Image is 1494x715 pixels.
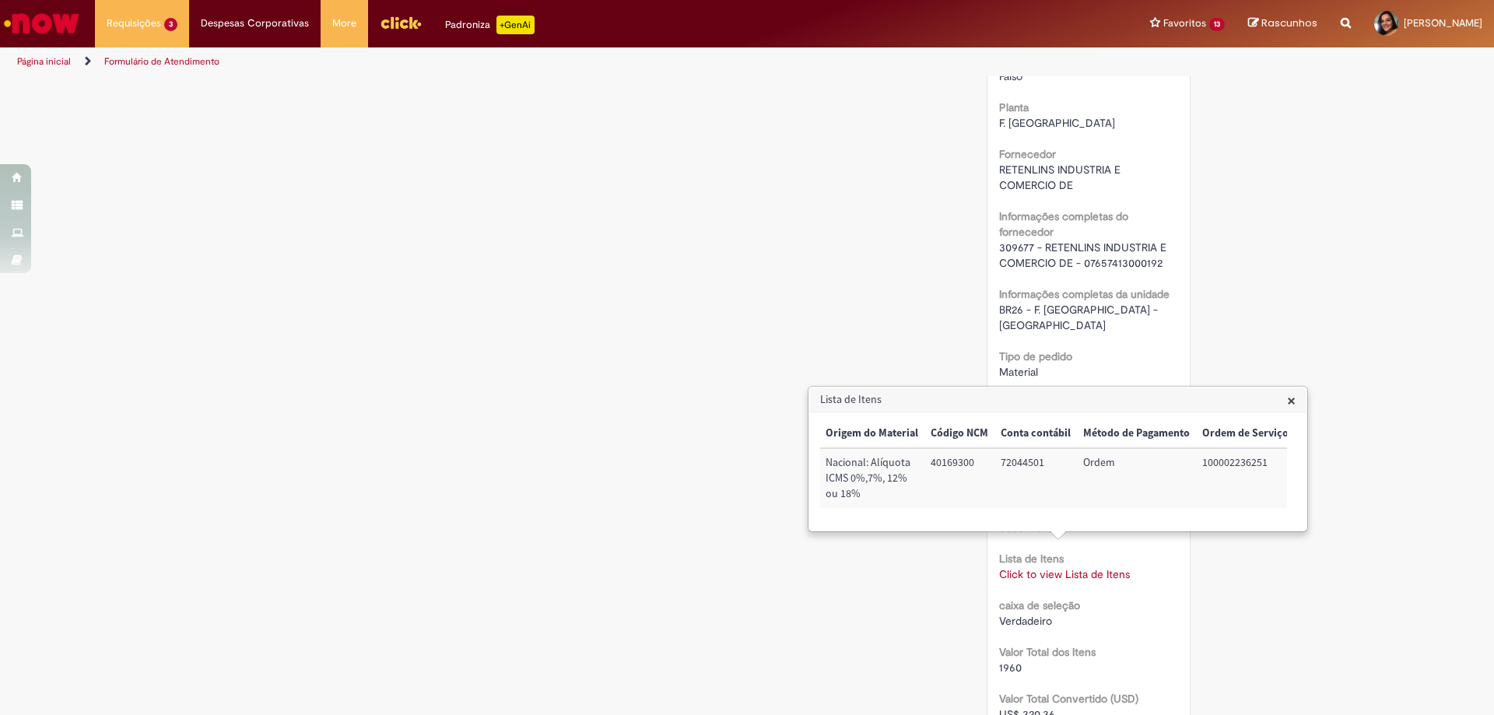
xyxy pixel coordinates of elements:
[999,209,1128,239] b: Informações completas do fornecedor
[999,303,1161,332] span: BR26 - F. [GEOGRAPHIC_DATA] - [GEOGRAPHIC_DATA]
[999,116,1115,130] span: F. [GEOGRAPHIC_DATA]
[380,11,422,34] img: click_logo_yellow_360x200.png
[999,147,1056,161] b: Fornecedor
[1287,392,1296,408] button: Close
[1077,419,1196,448] th: Método de Pagamento
[994,448,1077,508] td: Conta contábil: 72044501
[1163,16,1206,31] span: Favoritos
[999,520,1060,534] span: 0000290205
[445,16,535,34] div: Padroniza
[999,645,1096,659] b: Valor Total dos Itens
[999,69,1022,83] span: Falso
[104,55,219,68] a: Formulário de Atendimento
[999,692,1138,706] b: Valor Total Convertido (USD)
[999,349,1072,363] b: Tipo de pedido
[819,419,924,448] th: Origem do Material
[107,16,161,31] span: Requisições
[999,365,1038,379] span: Material
[924,419,994,448] th: Código NCM
[1248,16,1317,31] a: Rascunhos
[332,16,356,31] span: More
[819,448,924,508] td: Origem do Material: Nacional: Alíquota ICMS 0%,7%, 12% ou 18%
[994,419,1077,448] th: Conta contábil
[999,240,1170,270] span: 309677 - RETENLINS INDUSTRIA E COMERCIO DE - 07657413000192
[809,387,1306,412] h3: Lista de Itens
[1404,16,1482,30] span: [PERSON_NAME]
[999,163,1124,192] span: RETENLINS INDUSTRIA E COMERCIO DE
[201,16,309,31] span: Despesas Corporativas
[2,8,82,39] img: ServiceNow
[12,47,984,76] ul: Trilhas de página
[1196,448,1295,508] td: Ordem de Serviço: 100002236251
[1287,390,1296,411] span: ×
[999,567,1130,581] a: Click to view Lista de Itens
[808,386,1308,532] div: Lista de Itens
[999,287,1170,301] b: Informações completas da unidade
[924,448,994,508] td: Código NCM: 40169300
[1209,18,1225,31] span: 13
[164,18,177,31] span: 3
[1196,419,1295,448] th: Ordem de Serviço
[496,16,535,34] p: +GenAi
[17,55,71,68] a: Página inicial
[1261,16,1317,30] span: Rascunhos
[999,552,1064,566] b: Lista de Itens
[999,661,1022,675] span: 1960
[999,614,1052,628] span: Verdadeiro
[999,598,1080,612] b: caixa de seleção
[999,100,1029,114] b: Planta
[1077,448,1196,508] td: Método de Pagamento: Ordem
